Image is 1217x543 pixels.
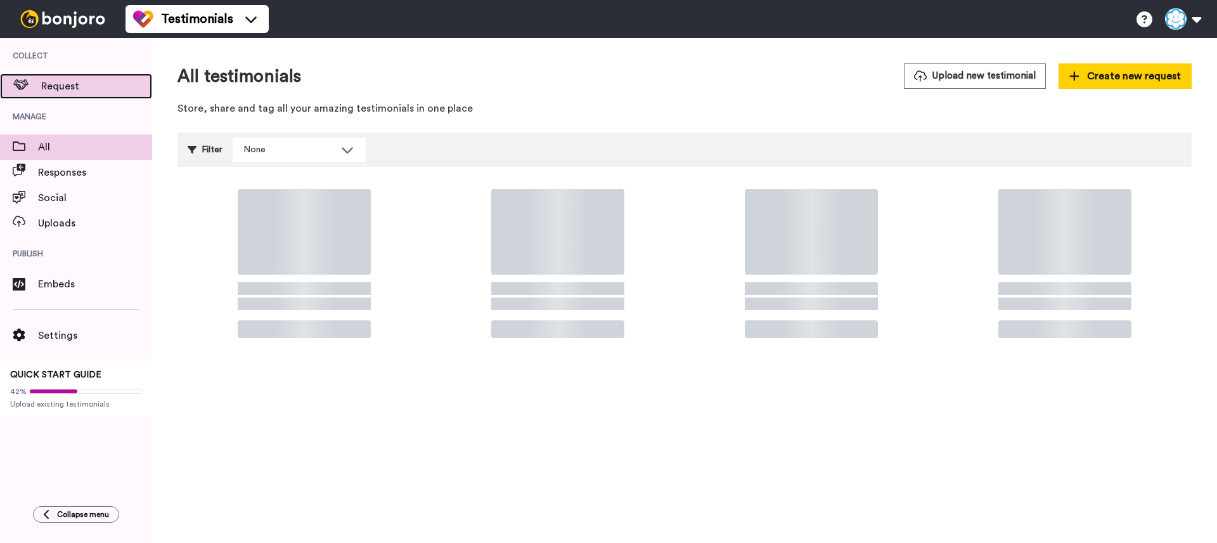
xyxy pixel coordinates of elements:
span: Collapse menu [57,509,109,520]
span: Testimonials [161,10,233,28]
span: Create new request [1069,69,1181,84]
button: Upload new testimonial [904,63,1046,88]
img: tm-color.svg [133,9,153,29]
button: Create new request [1059,63,1192,89]
div: Filter [188,138,222,162]
h1: All testimonials [177,67,301,86]
span: Social [38,190,152,206]
span: Responses [38,165,152,180]
span: Request [41,79,152,94]
span: Upload existing testimonials [10,399,142,409]
p: Store, share and tag all your amazing testimonials in one place [177,101,1192,116]
span: Embeds [38,277,152,292]
div: None [243,143,335,156]
span: Uploads [38,216,152,231]
img: bj-logo-header-white.svg [15,10,110,28]
button: Collapse menu [33,506,119,523]
span: 42% [10,386,27,396]
span: All [38,140,152,155]
span: Settings [38,328,152,343]
span: QUICK START GUIDE [10,370,101,379]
